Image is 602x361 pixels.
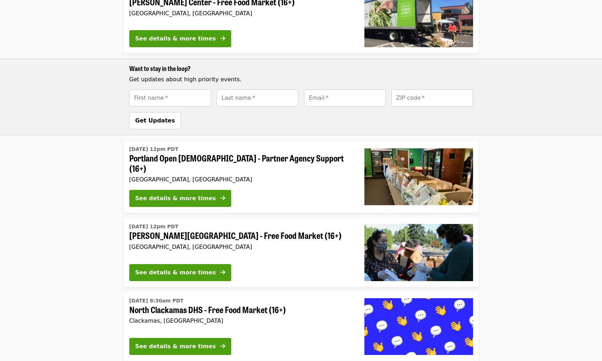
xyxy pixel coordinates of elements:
a: See details for "Sitton Elementary - Free Food Market (16+)" [124,218,479,286]
span: Get updates about high priority events. [129,76,242,83]
div: See details & more times [135,34,216,43]
a: See details for "Portland Open Bible - Partner Agency Support (16+)" [124,141,479,213]
img: Sitton Elementary - Free Food Market (16+) organized by Oregon Food Bank [364,224,473,281]
div: [GEOGRAPHIC_DATA], [GEOGRAPHIC_DATA] [129,244,353,250]
span: Portland Open [DEMOGRAPHIC_DATA] - Partner Agency Support (16+) [129,153,353,174]
input: [object Object] [129,89,211,106]
span: North Clackamas DHS - Free Food Market (16+) [129,305,353,315]
button: Get Updates [129,112,181,129]
div: See details & more times [135,194,216,203]
i: arrow-right icon [220,343,225,350]
div: See details & more times [135,342,216,351]
button: See details & more times [129,30,231,47]
input: [object Object] [391,89,473,106]
i: arrow-right icon [220,35,225,42]
img: Portland Open Bible - Partner Agency Support (16+) organized by Oregon Food Bank [364,148,473,205]
time: [DATE] 8:30am PDT [129,297,184,305]
input: [object Object] [217,89,298,106]
button: See details & more times [129,190,231,207]
div: Clackamas, [GEOGRAPHIC_DATA] [129,317,353,324]
span: Want to stay in the loop? [129,64,191,73]
button: See details & more times [129,264,231,281]
time: [DATE] 12pm PDT [129,146,179,153]
i: arrow-right icon [220,269,225,276]
button: See details & more times [129,338,231,355]
span: Get Updates [135,117,175,124]
time: [DATE] 12pm PDT [129,223,179,230]
a: See details for "North Clackamas DHS - Free Food Market (16+)" [124,292,479,361]
img: North Clackamas DHS - Free Food Market (16+) organized by Oregon Food Bank [364,298,473,355]
div: [GEOGRAPHIC_DATA], [GEOGRAPHIC_DATA] [129,10,353,17]
input: [object Object] [304,89,386,106]
div: See details & more times [135,268,216,277]
span: [PERSON_NAME][GEOGRAPHIC_DATA] - Free Food Market (16+) [129,230,353,241]
i: arrow-right icon [220,195,225,202]
div: [GEOGRAPHIC_DATA], [GEOGRAPHIC_DATA] [129,176,353,183]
